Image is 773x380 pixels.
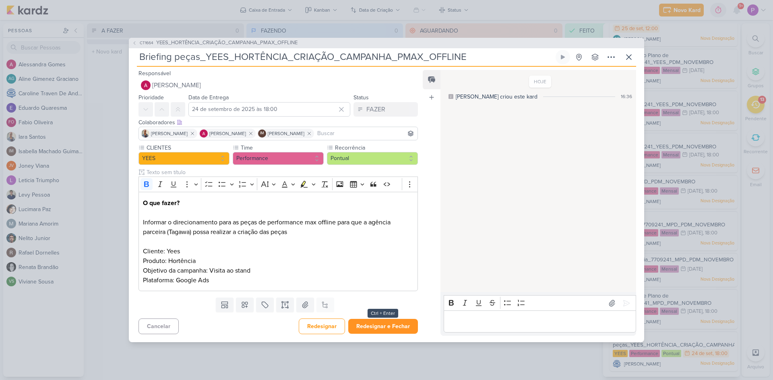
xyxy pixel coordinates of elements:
div: Ctrl + Enter [368,309,398,318]
img: Alessandra Gomes [141,80,151,90]
label: Time [240,144,324,152]
div: Editor toolbar [138,177,418,192]
input: Texto sem título [145,168,418,177]
span: CT1664 [138,40,155,46]
button: Redesignar e Fechar [348,319,418,334]
div: Editor toolbar [444,295,636,311]
label: Data de Entrega [188,94,229,101]
span: [PERSON_NAME] [152,80,201,90]
button: Performance [233,152,324,165]
img: Iara Santos [141,129,149,138]
span: YEES_HORTÊNCIA_CRIAÇÃO_CAMPANHA_PMAX_OFFLINE [156,39,298,47]
div: 16:36 [621,93,632,100]
label: Recorrência [334,144,418,152]
label: Responsável [138,70,171,77]
div: Isabella Machado Guimarães [258,129,266,138]
p: Informar o direcionamento para as peças de performance max offline para que a agência parceira (T... [143,198,413,285]
div: Ligar relógio [560,54,566,60]
button: Pontual [327,152,418,165]
img: Alessandra Gomes [200,129,208,138]
input: Kard Sem Título [137,50,554,64]
button: CT1664 YEES_HORTÊNCIA_CRIAÇÃO_CAMPANHA_PMAX_OFFLINE [132,39,298,47]
strong: O que fazer? [143,199,180,207]
span: [PERSON_NAME] [268,130,304,137]
label: Status [353,94,369,101]
button: Cancelar [138,318,179,334]
input: Select a date [188,102,350,117]
label: CLIENTES [146,144,229,152]
label: Prioridade [138,94,164,101]
span: [PERSON_NAME] [151,130,188,137]
div: FAZER [366,105,385,114]
p: IM [260,131,264,136]
div: Editor editing area: main [444,310,636,333]
span: [PERSON_NAME] [209,130,246,137]
div: [PERSON_NAME] criou este kard [456,92,537,101]
button: YEES [138,152,229,165]
input: Buscar [316,129,416,138]
button: [PERSON_NAME] [138,78,418,92]
div: Colaboradores [138,118,418,127]
div: Editor editing area: main [138,192,418,291]
button: FAZER [353,102,418,117]
button: Redesignar [299,318,345,334]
